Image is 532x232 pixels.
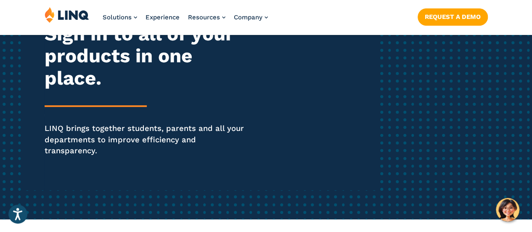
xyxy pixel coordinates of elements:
a: Company [234,13,268,21]
span: Resources [188,13,220,21]
p: LINQ brings together students, parents and all your departments to improve efficiency and transpa... [45,123,249,156]
button: Hello, have a question? Let’s chat. [496,198,519,221]
a: Experience [146,13,180,21]
a: Resources [188,13,225,21]
nav: Primary Navigation [103,7,268,35]
span: Solutions [103,13,132,21]
a: Solutions [103,13,137,21]
a: Request a Demo [418,8,488,25]
span: Company [234,13,262,21]
nav: Button Navigation [418,7,488,25]
h2: Sign in to all of your products in one place. [45,23,249,90]
img: LINQ | K‑12 Software [45,7,89,23]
